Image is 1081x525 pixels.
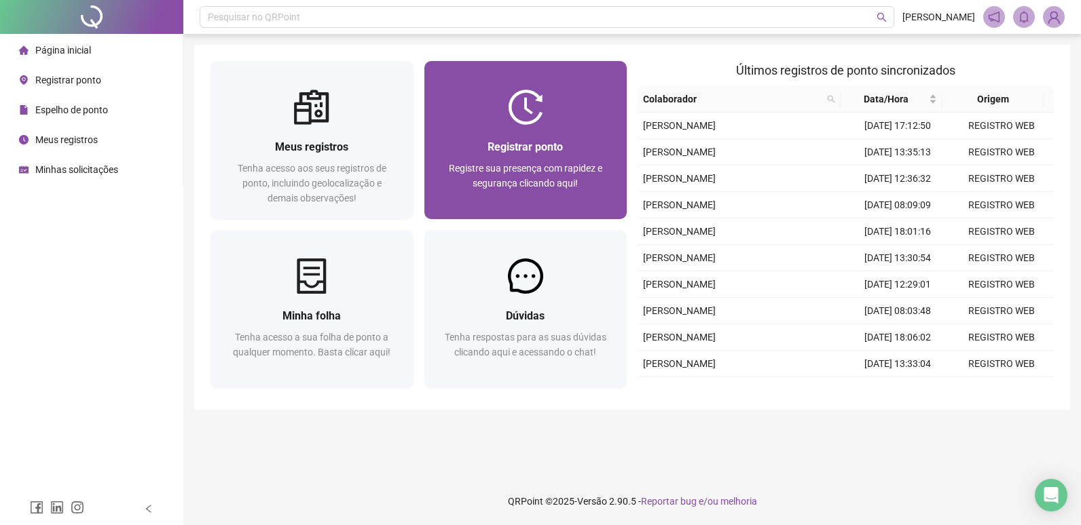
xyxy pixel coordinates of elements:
[35,104,108,115] span: Espelho de ponto
[19,75,29,85] span: environment
[35,134,98,145] span: Meus registros
[71,501,84,514] span: instagram
[445,332,606,357] span: Tenha respostas para as suas dúvidas clicando aqui e acessando o chat!
[950,113,1054,139] td: REGISTRO WEB
[846,351,950,377] td: [DATE] 13:33:04
[1044,7,1064,27] img: 91070
[19,45,29,55] span: home
[641,496,757,507] span: Reportar bug e/ou melhoria
[1018,11,1030,23] span: bell
[1035,479,1067,511] div: Open Intercom Messenger
[50,501,64,514] span: linkedin
[950,351,1054,377] td: REGISTRO WEB
[950,139,1054,166] td: REGISTRO WEB
[950,192,1054,218] td: REGISTRO WEB
[19,135,29,144] span: clock-circle
[19,165,29,174] span: schedule
[183,478,1081,525] footer: QRPoint © 2025 - 2.90.5 -
[846,298,950,324] td: [DATE] 08:03:48
[846,192,950,218] td: [DATE] 08:09:09
[988,11,1000,23] span: notification
[846,245,950,271] td: [DATE] 13:30:54
[841,86,942,113] th: Data/Hora
[643,358,716,369] span: [PERSON_NAME]
[846,271,950,298] td: [DATE] 12:29:01
[942,86,1044,113] th: Origem
[950,166,1054,192] td: REGISTRO WEB
[144,504,153,513] span: left
[643,252,716,263] span: [PERSON_NAME]
[846,218,950,245] td: [DATE] 18:01:16
[846,113,950,139] td: [DATE] 17:12:50
[35,164,118,175] span: Minhas solicitações
[846,139,950,166] td: [DATE] 13:35:13
[643,147,716,157] span: [PERSON_NAME]
[950,245,1054,271] td: REGISTRO WEB
[449,163,602,189] span: Registre sua presença com rapidez e segurança clicando aqui!
[577,496,607,507] span: Versão
[736,63,955,77] span: Últimos registros de ponto sincronizados
[643,305,716,316] span: [PERSON_NAME]
[506,309,545,322] span: Dúvidas
[424,230,627,388] a: DúvidasTenha respostas para as suas dúvidas clicando aqui e acessando o chat!
[282,309,341,322] span: Minha folha
[950,377,1054,404] td: REGISTRO WEB
[35,75,101,85] span: Registrar ponto
[238,163,386,203] span: Tenha acesso aos seus registros de ponto, incluindo geolocalização e demais observações!
[424,61,627,219] a: Registrar pontoRegistre sua presença com rapidez e segurança clicando aqui!
[643,199,716,210] span: [PERSON_NAME]
[827,95,835,103] span: search
[643,92,822,106] span: Colaborador
[877,12,887,22] span: search
[846,377,950,404] td: [DATE] 12:26:24
[643,226,716,237] span: [PERSON_NAME]
[950,271,1054,298] td: REGISTRO WEB
[950,324,1054,351] td: REGISTRO WEB
[824,89,838,109] span: search
[210,61,414,219] a: Meus registrosTenha acesso aos seus registros de ponto, incluindo geolocalização e demais observa...
[643,173,716,184] span: [PERSON_NAME]
[210,230,414,388] a: Minha folhaTenha acesso a sua folha de ponto a qualquer momento. Basta clicar aqui!
[233,332,390,357] span: Tenha acesso a sua folha de ponto a qualquer momento. Basta clicar aqui!
[643,279,716,290] span: [PERSON_NAME]
[35,45,91,56] span: Página inicial
[19,105,29,115] span: file
[643,120,716,131] span: [PERSON_NAME]
[846,166,950,192] td: [DATE] 12:36:32
[846,92,926,106] span: Data/Hora
[30,501,43,514] span: facebook
[275,140,348,153] span: Meus registros
[950,218,1054,245] td: REGISTRO WEB
[643,332,716,343] span: [PERSON_NAME]
[488,140,563,153] span: Registrar ponto
[902,9,975,24] span: [PERSON_NAME]
[950,298,1054,324] td: REGISTRO WEB
[846,324,950,351] td: [DATE] 18:06:02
